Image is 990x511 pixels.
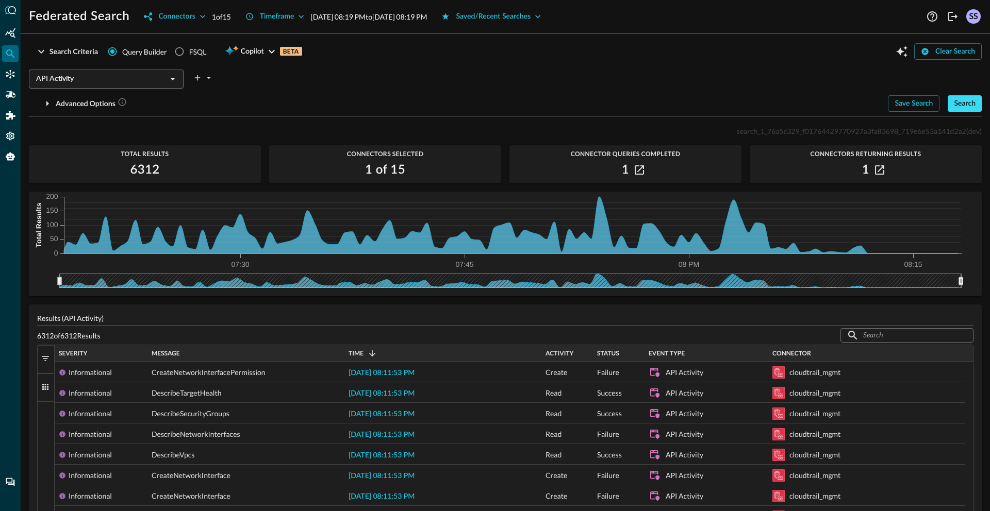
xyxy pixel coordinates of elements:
span: Failure [597,486,619,506]
p: BETA [280,47,302,56]
span: Failure [597,362,619,383]
tspan: 150 [46,206,58,214]
button: plus-arrow-button [192,70,214,86]
p: 1 of 15 [212,11,231,22]
span: [DATE] 08:11:53 PM [349,369,415,377]
div: Informational [69,383,112,403]
div: Informational [69,445,112,465]
svg: Amazon Security Lake [772,366,785,379]
button: Saved/Recent Searches [435,8,547,25]
svg: Amazon Security Lake [772,428,785,440]
button: Clear Search [914,43,982,60]
span: Query Builder [122,46,167,57]
span: CreateNetworkInterfacePermission [152,362,266,383]
tspan: 100 [46,220,58,229]
div: API Activity [666,424,703,445]
div: Clear Search [935,45,975,58]
div: Informational [69,465,112,486]
div: Informational [69,424,112,445]
div: API Activity [666,403,703,424]
div: cloudtrail_mgmt [789,486,840,506]
div: cloudtrail_mgmt [789,465,840,486]
tspan: Total Results [35,202,43,247]
tspan: 07:45 [455,260,473,268]
div: Informational [69,362,112,383]
span: Total Results [29,150,261,158]
h2: 1 [862,162,869,178]
div: cloudtrail_mgmt [789,362,840,383]
div: Informational [69,403,112,424]
p: Results (API Activity) [37,313,973,323]
span: Connector [772,350,811,357]
span: Read [546,383,562,403]
button: Advanced Options [29,95,133,112]
span: [DATE] 08:11:53 PM [349,390,415,397]
span: Activity [546,350,573,357]
button: Connectors [138,8,211,25]
h2: 1 of 15 [365,162,405,178]
div: Search [954,97,976,110]
div: Query Agent [2,148,19,165]
span: search_1_76a5c329_f01764429770927a3fa83698_719e6e53a141d2a2 [737,127,966,135]
svg: Amazon Security Lake [772,469,785,482]
svg: Amazon Security Lake [772,387,785,399]
p: [DATE] 08:19 PM to [DATE] 08:19 PM [310,11,427,22]
span: Read [546,424,562,445]
div: FSQL [189,46,207,57]
span: Connectors Selected [269,150,501,158]
svg: Amazon Security Lake [772,407,785,420]
button: Help [924,8,940,25]
span: Create [546,362,567,383]
button: Search [948,95,982,112]
div: Advanced Options [56,97,127,110]
input: Search [863,326,950,345]
div: Chat [2,474,19,490]
span: Message [152,350,180,357]
span: Success [597,403,622,424]
div: Search Criteria [49,45,98,58]
tspan: 0 [54,249,58,257]
div: Connectors [2,66,19,82]
span: Failure [597,424,619,445]
span: Failure [597,465,619,486]
div: cloudtrail_mgmt [789,383,840,403]
div: API Activity [666,486,703,506]
span: DescribeTargetHealth [152,383,221,403]
h1: Federated Search [29,8,129,25]
div: Federated Search [2,45,19,62]
span: Success [597,445,622,465]
button: Timeframe [239,8,311,25]
div: cloudtrail_mgmt [789,445,840,465]
span: DescribeNetworkInterfaces [152,424,240,445]
div: API Activity [666,445,703,465]
div: cloudtrail_mgmt [789,424,840,445]
svg: Amazon Security Lake [772,490,785,502]
button: Search Criteria [29,43,104,60]
div: Pipelines [2,87,19,103]
h2: 6312 [130,162,159,178]
p: 6312 of 6312 Results [37,330,101,341]
div: Saved/Recent Searches [456,10,531,23]
button: CopilotBETA [219,43,308,60]
span: Read [546,403,562,424]
span: Copilot [241,45,264,58]
span: Severity [59,350,87,357]
button: Open [166,72,180,86]
div: Connectors [158,10,195,23]
span: CreateNetworkInterface [152,486,230,506]
div: API Activity [666,465,703,486]
span: (dev) [966,127,982,135]
tspan: 08:15 [904,260,922,268]
input: Select an Event Type [32,73,163,86]
span: [DATE] 08:11:53 PM [349,452,415,459]
span: Time [349,350,364,357]
button: Open Query Copilot [894,43,910,60]
span: DescribeVpcs [152,445,194,465]
span: Event Type [649,350,685,357]
span: [DATE] 08:11:53 PM [349,431,415,438]
span: [DATE] 08:11:53 PM [349,472,415,480]
div: Informational [69,486,112,506]
span: [DATE] 08:11:53 PM [349,411,415,418]
span: Connector Queries Completed [509,150,741,158]
div: cloudtrail_mgmt [789,403,840,424]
